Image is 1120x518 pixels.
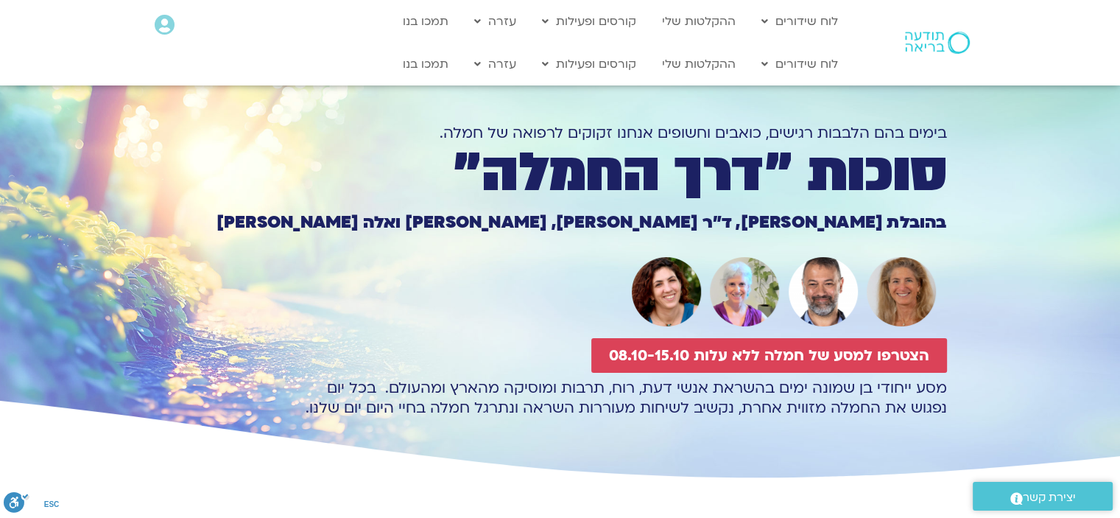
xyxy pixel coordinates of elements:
h1: בהובלת [PERSON_NAME], ד״ר [PERSON_NAME], [PERSON_NAME] ואלה [PERSON_NAME] [174,214,947,231]
a: עזרה [467,50,524,78]
a: עזרה [467,7,524,35]
h1: בימים בהם הלבבות רגישים, כואבים וחשופים אנחנו זקוקים לרפואה של חמלה. [174,123,947,143]
span: יצירת קשר [1023,488,1076,508]
a: ההקלטות שלי [655,50,743,78]
a: לוח שידורים [754,50,845,78]
a: תמכו בנו [395,50,456,78]
img: תודעה בריאה [905,32,970,54]
a: קורסים ופעילות [535,50,644,78]
a: הצטרפו למסע של חמלה ללא עלות 08.10-15.10 [591,338,947,373]
a: יצירת קשר [973,482,1113,511]
a: קורסים ופעילות [535,7,644,35]
h1: סוכות ״דרך החמלה״ [174,148,947,198]
p: מסע ייחודי בן שמונה ימים בהשראת אנשי דעת, רוח, תרבות ומוסיקה מהארץ ומהעולם. בכל יום נפגוש את החמל... [174,378,947,418]
a: ההקלטות שלי [655,7,743,35]
a: לוח שידורים [754,7,845,35]
span: הצטרפו למסע של חמלה ללא עלות 08.10-15.10 [609,347,929,364]
a: תמכו בנו [395,7,456,35]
